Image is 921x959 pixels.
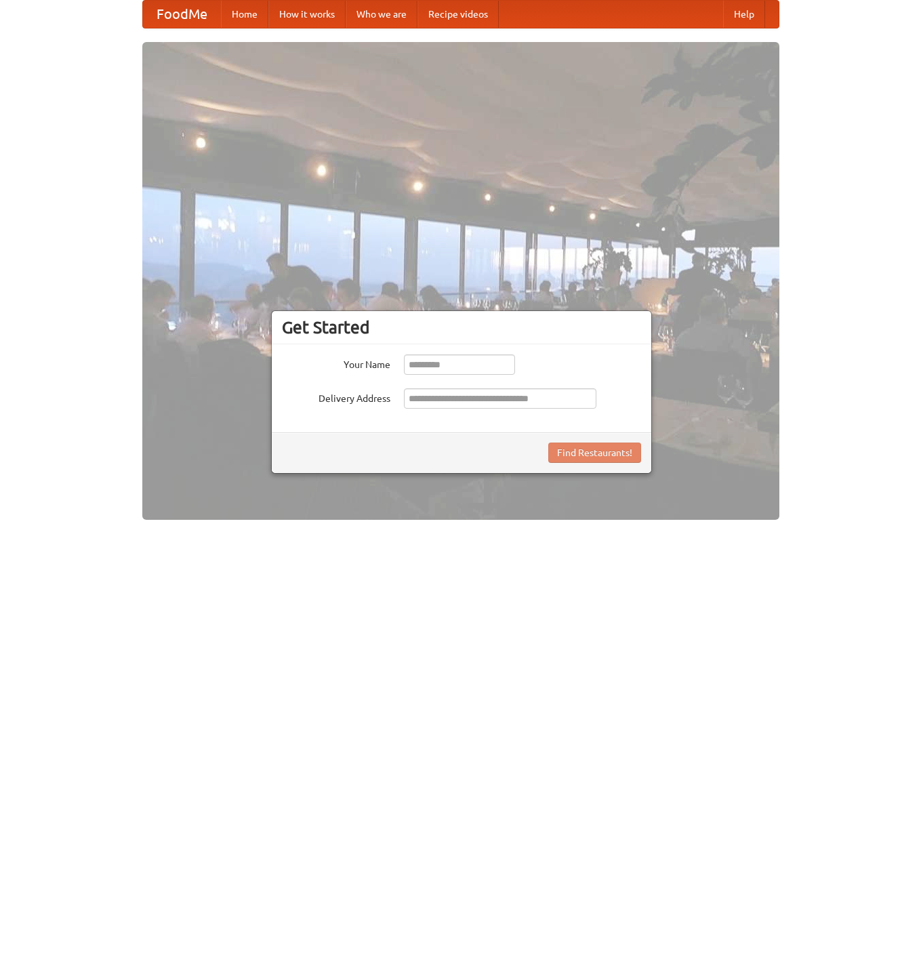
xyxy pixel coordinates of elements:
[282,388,390,405] label: Delivery Address
[221,1,268,28] a: Home
[282,354,390,371] label: Your Name
[548,443,641,463] button: Find Restaurants!
[268,1,346,28] a: How it works
[723,1,765,28] a: Help
[282,317,641,338] h3: Get Started
[417,1,499,28] a: Recipe videos
[346,1,417,28] a: Who we are
[143,1,221,28] a: FoodMe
